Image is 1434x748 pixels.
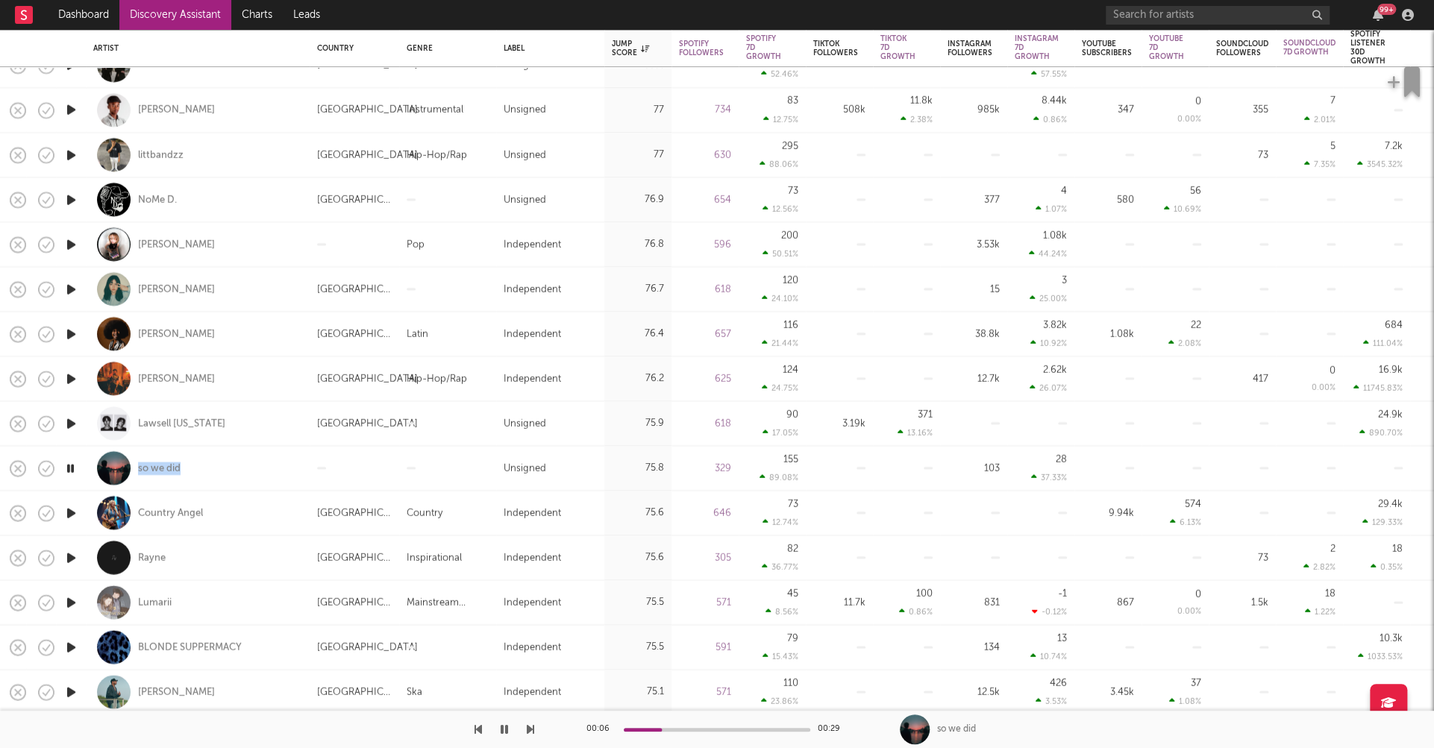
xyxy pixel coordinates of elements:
[612,370,664,388] div: 76.2
[948,683,1000,701] div: 12.5k
[317,683,392,701] div: [GEOGRAPHIC_DATA]
[783,365,798,374] div: 124
[1304,114,1336,124] div: 2.01 %
[317,549,392,567] div: [GEOGRAPHIC_DATA]
[1062,275,1067,285] div: 3
[760,159,798,169] div: 88.06 %
[916,588,933,598] div: 100
[760,472,798,482] div: 89.08 %
[763,204,798,213] div: 12.56 %
[763,651,798,661] div: 15.43 %
[138,327,215,341] div: [PERSON_NAME]
[1168,338,1201,348] div: 2.08 %
[1030,651,1067,661] div: 10.74 %
[1043,365,1067,374] div: 2.62k
[317,370,418,388] div: [GEOGRAPHIC_DATA]
[679,549,731,567] div: 305
[1164,204,1201,213] div: 10.69 %
[1030,338,1067,348] div: 10.92 %
[504,683,561,701] div: Independent
[317,280,392,298] div: [GEOGRAPHIC_DATA]
[504,370,561,388] div: Independent
[783,454,798,464] div: 155
[880,34,915,61] div: Tiktok 7D Growth
[138,238,215,251] div: [PERSON_NAME]
[1377,4,1396,15] div: 99 +
[504,101,546,119] div: Unsigned
[138,417,225,430] a: Lawsell [US_STATE]
[948,40,992,57] div: Instagram Followers
[948,459,1000,477] div: 103
[612,40,649,57] div: Jump Score
[762,383,798,392] div: 24.75 %
[407,236,425,254] div: Pop
[679,146,731,164] div: 630
[762,562,798,571] div: 36.77 %
[504,325,561,343] div: Independent
[788,499,798,509] div: 73
[138,685,215,699] a: [PERSON_NAME]
[407,325,428,343] div: Latin
[612,101,664,119] div: 77
[948,191,1000,209] div: 377
[813,40,858,57] div: Tiktok Followers
[138,641,242,654] div: BLONDE SUPPERMACY
[813,101,865,119] div: 508k
[504,459,546,477] div: Unsigned
[1330,141,1336,151] div: 5
[813,415,865,433] div: 3.19k
[1031,69,1067,79] div: 57.55 %
[762,338,798,348] div: 21.44 %
[317,57,418,75] div: [GEOGRAPHIC_DATA]
[1043,320,1067,330] div: 3.82k
[1385,320,1403,330] div: 684
[612,415,664,433] div: 75.9
[948,101,1000,119] div: 985k
[679,280,731,298] div: 618
[93,44,295,53] div: Artist
[1082,40,1132,57] div: YouTube Subscribers
[948,594,1000,612] div: 831
[1031,472,1067,482] div: 37.33 %
[910,96,933,106] div: 11.8k
[918,409,933,419] div: 371
[504,57,546,75] div: Unsigned
[1082,683,1134,701] div: 3.45k
[1015,34,1059,61] div: Instagram 7D Growth
[1305,606,1336,616] div: 1.22 %
[317,146,418,164] div: [GEOGRAPHIC_DATA]
[948,370,1000,388] div: 12.7k
[1195,589,1201,599] div: 0
[783,275,798,285] div: 120
[138,462,181,475] a: so we did
[761,69,798,79] div: 52.46 %
[1185,499,1201,509] div: 574
[138,59,213,72] a: The Blue Octavo
[317,415,418,433] div: [GEOGRAPHIC_DATA]
[1061,186,1067,195] div: 4
[407,44,481,53] div: Genre
[1357,159,1403,169] div: 3545.32 %
[504,146,546,164] div: Unsigned
[1385,141,1403,151] div: 7.2k
[317,638,418,656] div: [GEOGRAPHIC_DATA]
[317,44,384,53] div: Country
[898,427,933,437] div: 13.16 %
[1191,678,1201,688] div: 37
[138,283,215,296] a: [PERSON_NAME]
[787,633,798,643] div: 79
[1170,517,1201,527] div: 6.13 %
[407,57,429,75] div: Rock
[138,104,215,117] a: [PERSON_NAME]
[504,415,546,433] div: Unsigned
[612,683,664,701] div: 75.1
[1082,594,1134,612] div: 867
[317,191,392,209] div: [GEOGRAPHIC_DATA]
[1216,594,1268,612] div: 1.5k
[679,101,731,119] div: 734
[1106,6,1330,25] input: Search for artists
[763,248,798,258] div: 50.51 %
[1359,427,1403,437] div: 890.70 %
[1362,517,1403,527] div: 129.33 %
